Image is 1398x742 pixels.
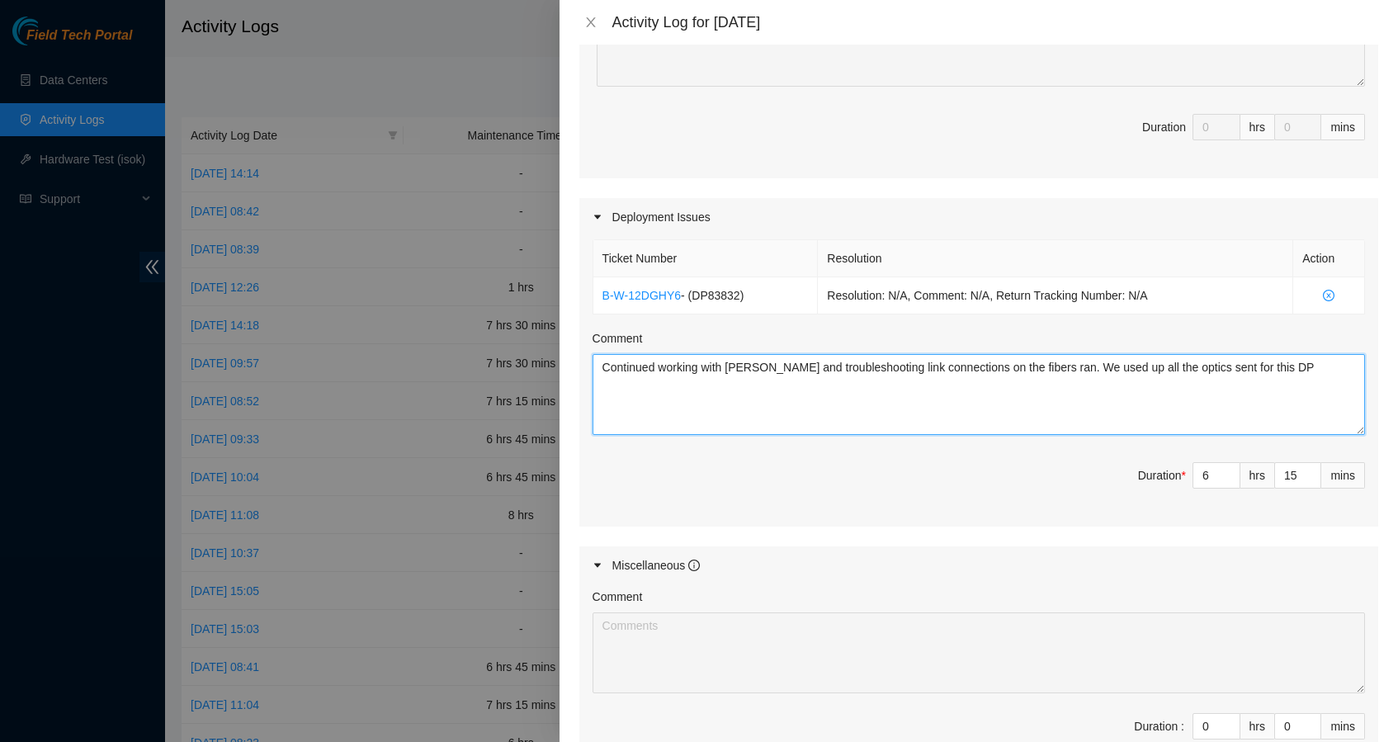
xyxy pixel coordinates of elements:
div: Duration [1142,118,1186,136]
span: - ( DP83832 ) [681,289,744,302]
div: mins [1321,713,1365,740]
label: Comment [593,329,643,347]
div: Miscellaneous info-circle [579,546,1378,584]
div: hrs [1240,114,1275,140]
div: Deployment Issues [579,198,1378,236]
textarea: Comment [593,612,1365,693]
div: mins [1321,114,1365,140]
th: Action [1293,240,1365,277]
div: Duration [1138,466,1186,484]
span: close-circle [1302,290,1355,301]
th: Resolution [818,240,1293,277]
th: Ticket Number [593,240,819,277]
label: Comment [593,588,643,606]
span: caret-right [593,212,602,222]
span: caret-right [593,560,602,570]
div: hrs [1240,713,1275,740]
a: B-W-12DGHY6 [602,289,681,302]
textarea: Comment [593,354,1365,435]
div: hrs [1240,462,1275,489]
td: Resolution: N/A, Comment: N/A, Return Tracking Number: N/A [818,277,1293,314]
button: Close [579,15,602,31]
span: close [584,16,597,29]
div: Activity Log for [DATE] [612,13,1378,31]
textarea: Comment [597,6,1365,87]
span: info-circle [688,560,700,571]
div: Miscellaneous [612,556,701,574]
div: Duration : [1134,717,1184,735]
div: mins [1321,462,1365,489]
